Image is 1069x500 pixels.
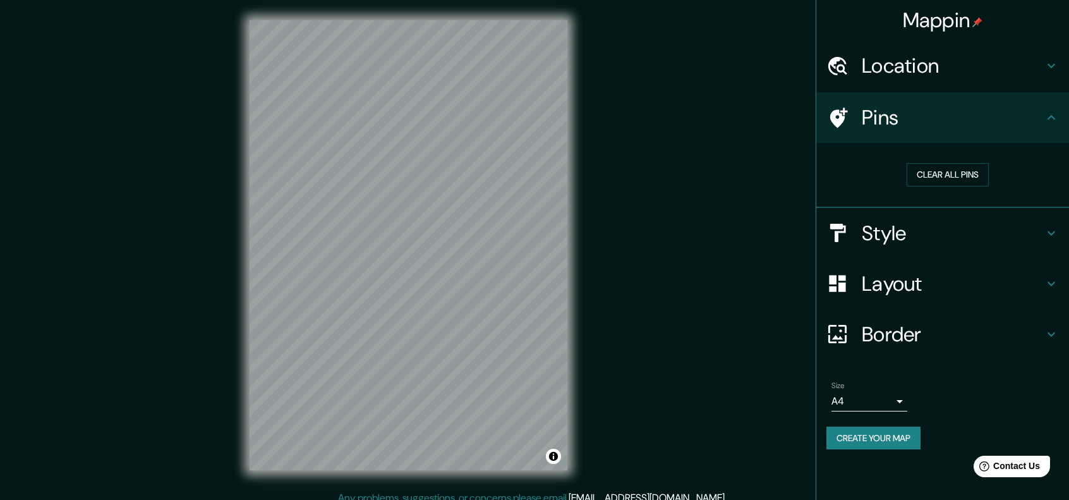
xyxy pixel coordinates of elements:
canvas: Map [250,20,567,470]
h4: Layout [862,271,1044,296]
div: Style [816,208,1069,259]
div: Border [816,309,1069,360]
div: Layout [816,259,1069,309]
iframe: Help widget launcher [957,451,1055,486]
button: Clear all pins [907,163,989,186]
h4: Mappin [903,8,983,33]
h4: Pins [862,105,1044,130]
div: Pins [816,92,1069,143]
button: Create your map [826,427,921,450]
h4: Border [862,322,1044,347]
img: pin-icon.png [972,17,982,27]
h4: Location [862,53,1044,78]
div: A4 [831,391,907,412]
h4: Style [862,221,1044,246]
div: Location [816,40,1069,91]
label: Size [831,380,845,391]
button: Toggle attribution [546,449,561,464]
